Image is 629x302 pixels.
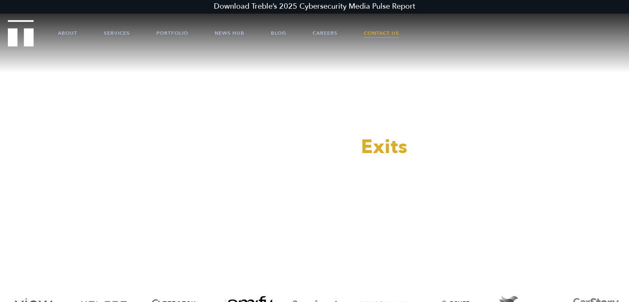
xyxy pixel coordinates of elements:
[361,134,408,160] span: Exits
[313,21,337,46] a: Careers
[215,21,244,46] a: News Hub
[271,21,286,46] a: Blog
[58,21,77,46] a: About
[156,21,188,46] a: Portfolio
[364,21,399,46] a: Contact Us
[104,21,130,46] a: Services
[8,20,34,46] img: Treble logo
